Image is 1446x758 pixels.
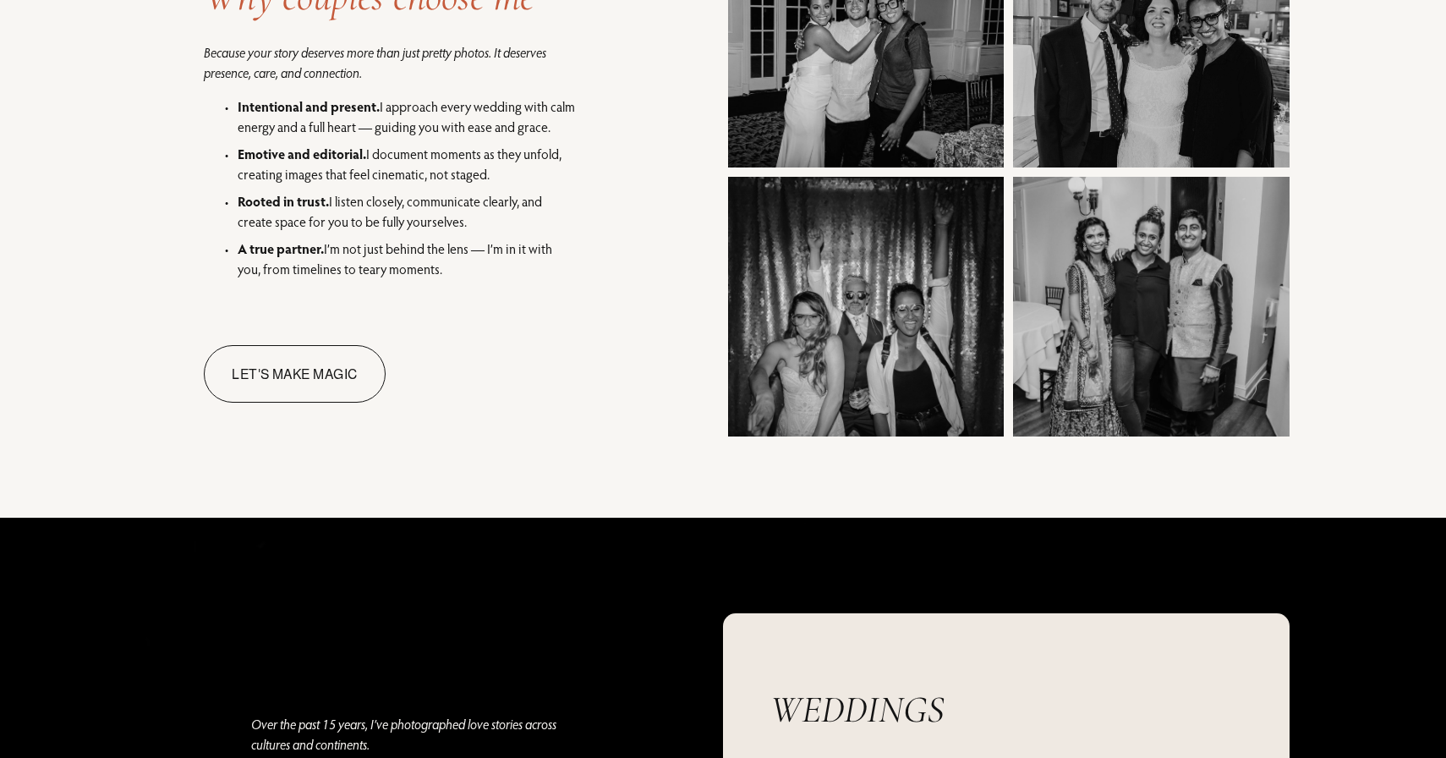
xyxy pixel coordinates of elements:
[238,192,329,210] strong: Rooted in trust.
[238,96,575,137] p: I approach every wedding with calm energy and a full heart — guiding you with ease and grace.
[238,239,324,257] strong: A true partner.
[238,239,575,279] p: I’m not just behind the lens — I’m in it with you, from timelines to teary moments.
[238,145,366,162] strong: Emotive and editorial.
[238,191,575,232] p: I listen closely, communicate clearly, and create space for you to be fully yourselves.
[204,345,385,404] a: Let's make magic
[204,44,549,81] em: Because your story deserves more than just pretty photos. It deserves presence, care, and connect...
[770,687,945,733] em: WEDDINGS
[238,97,380,115] strong: Intentional and present.
[238,144,575,184] p: I document moments as they unfold, creating images that feel cinematic, not staged.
